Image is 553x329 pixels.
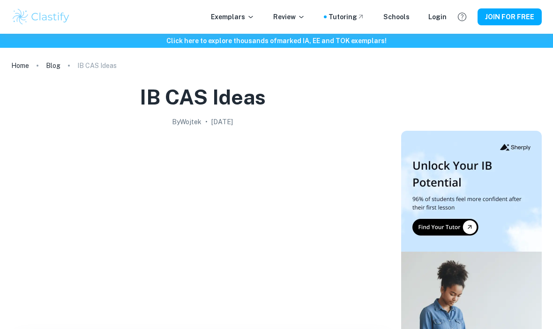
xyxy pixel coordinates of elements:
h2: [DATE] [211,117,233,127]
a: Tutoring [329,12,365,22]
h2: By Wojtek [172,117,202,127]
img: Clastify logo [11,7,71,26]
a: Home [11,59,29,72]
p: Exemplars [211,12,254,22]
p: Review [273,12,305,22]
a: Blog [46,59,60,72]
a: Schools [383,12,410,22]
button: JOIN FOR FREE [478,8,542,25]
img: IB CAS Ideas cover image [15,131,390,318]
h1: IB CAS Ideas [140,83,266,111]
p: • [205,117,208,127]
button: Help and Feedback [454,9,470,25]
a: Login [428,12,447,22]
p: IB CAS Ideas [77,60,117,71]
h6: Click here to explore thousands of marked IA, EE and TOK exemplars ! [2,36,551,46]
